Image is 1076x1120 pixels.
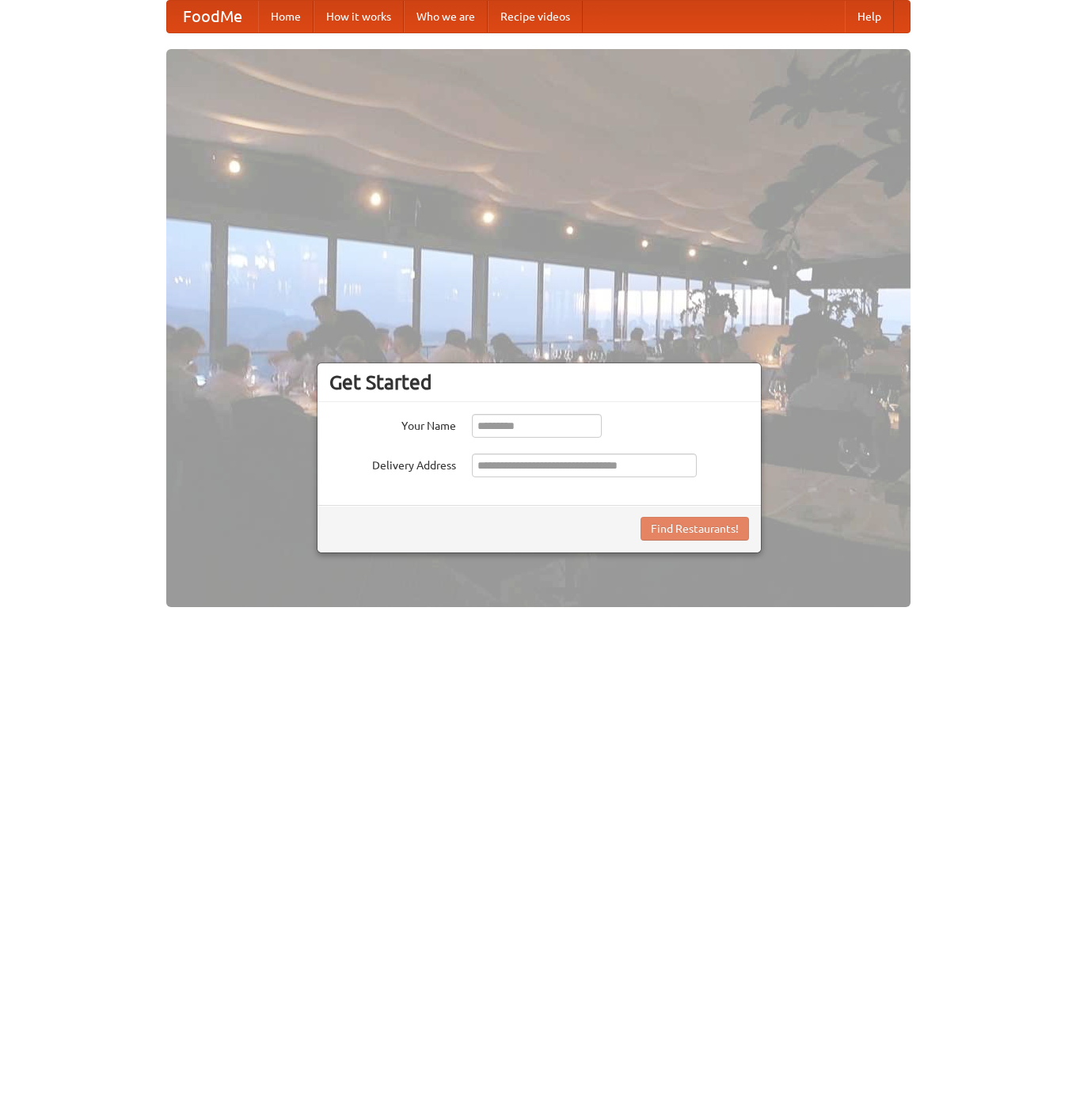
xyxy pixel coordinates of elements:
[314,1,404,32] a: How it works
[641,517,749,541] button: Find Restaurants!
[488,1,583,32] a: Recipe videos
[845,1,894,32] a: Help
[329,454,456,473] label: Delivery Address
[258,1,314,32] a: Home
[329,370,749,394] h3: Get Started
[404,1,488,32] a: Who we are
[329,414,456,434] label: Your Name
[167,1,258,32] a: FoodMe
